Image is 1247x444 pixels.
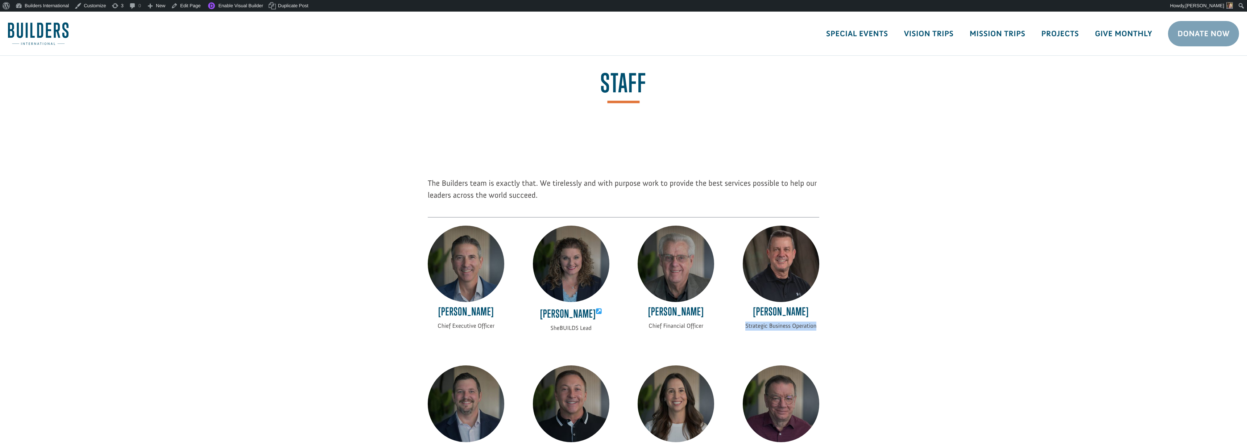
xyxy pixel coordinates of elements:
[743,305,819,322] h4: [PERSON_NAME]
[638,365,714,442] img: Liz Turner
[743,226,819,302] img: Joe Gies
[533,226,609,302] img: Laci Moore
[20,29,64,34] span: , [GEOGRAPHIC_DATA]
[428,226,504,302] img: Ryan Moore
[428,365,504,442] img: Jeremy Godwin
[533,365,609,442] img: Scott Warren
[1168,21,1239,46] a: Donate Now
[533,305,609,324] h4: [PERSON_NAME]
[103,14,135,28] button: Donate
[13,29,18,34] img: US.png
[533,324,609,333] p: SheBUILDS Lead
[962,23,1033,44] a: Mission Trips
[638,305,714,322] h4: [PERSON_NAME]
[428,177,819,209] p: The Builders team is exactly that. We tirelessly and with purpose work to provide the best servic...
[638,322,714,331] p: Chief Financial Officer
[743,365,819,442] img: Dr. Peter A. Joudry
[17,22,60,28] strong: Project Shovel Ready
[1185,3,1224,8] span: [PERSON_NAME]
[13,7,100,22] div: [PERSON_NAME] donated $100
[1087,23,1160,44] a: Give Monthly
[13,22,100,28] div: to
[1033,23,1087,44] a: Projects
[428,322,504,331] p: Chief Executive Officer
[638,226,714,302] img: Larry Russell
[896,23,962,44] a: Vision Trips
[743,322,819,331] p: Strategic Business Operation
[13,15,19,21] img: emoji balloon
[818,23,896,44] a: Special Events
[600,70,646,103] span: Staff
[8,22,69,45] img: Builders International
[428,305,504,322] h4: [PERSON_NAME]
